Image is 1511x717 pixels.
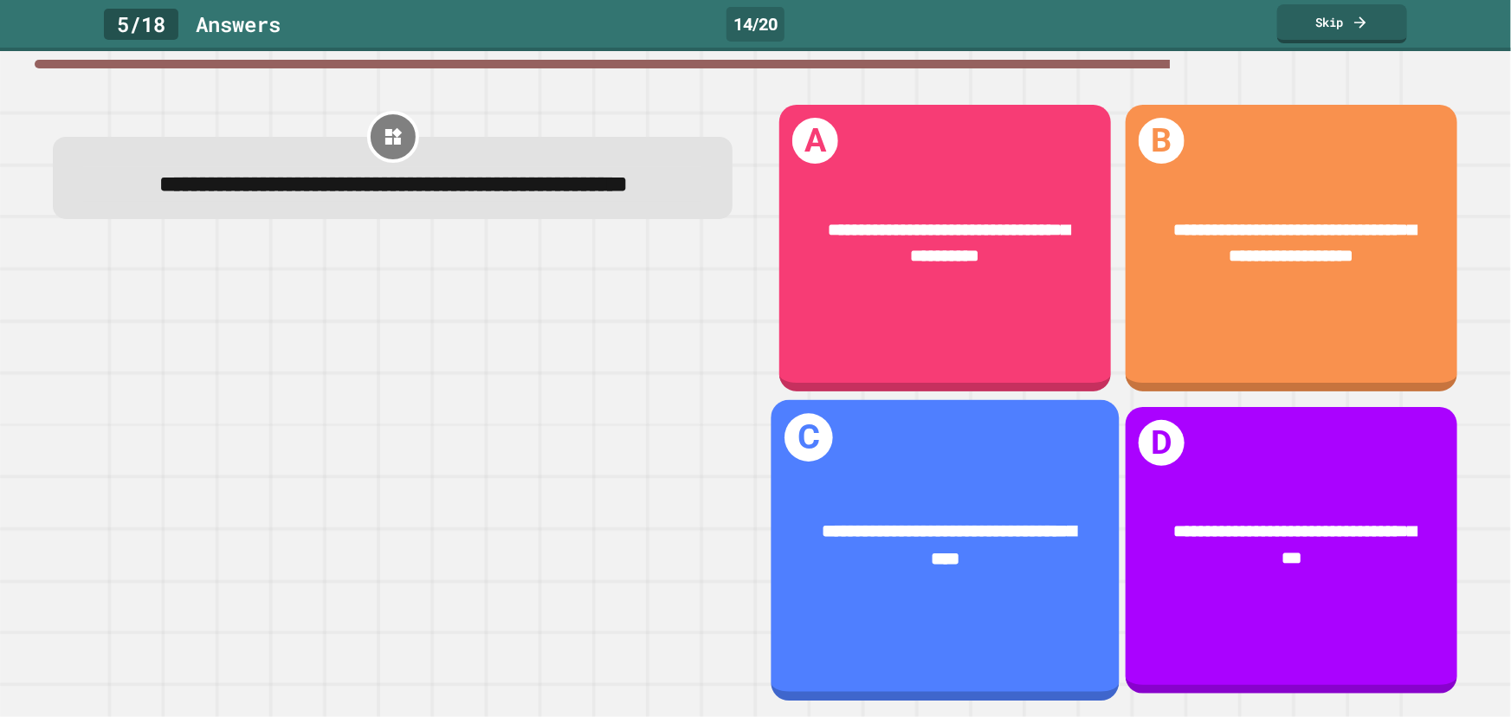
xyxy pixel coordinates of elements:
[104,9,178,40] div: 5 / 18
[792,118,838,164] h1: A
[1277,4,1407,43] a: Skip
[726,7,785,42] div: 14 / 20
[785,413,833,462] h1: C
[196,9,281,40] div: Answer s
[1139,420,1185,466] h1: D
[1139,118,1185,164] h1: B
